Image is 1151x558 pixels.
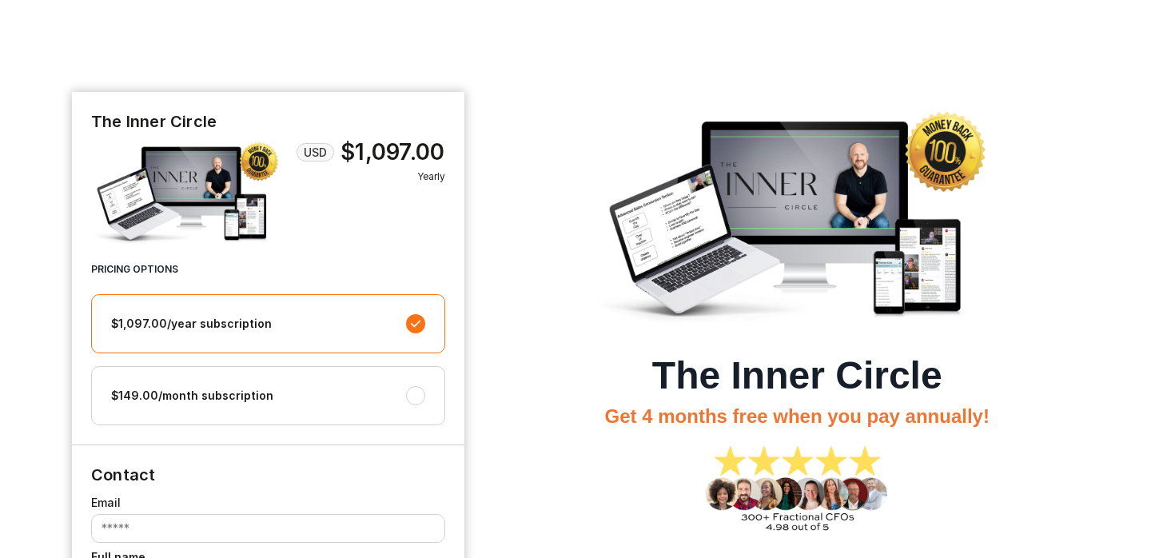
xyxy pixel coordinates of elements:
span: USD [304,145,327,161]
h1: The Inner Circle [516,353,1080,399]
span: Get 4 months free when you pay annually! [605,405,990,427]
span: Yearly [297,169,444,184]
p: $1,097.00/year subscription [111,316,276,333]
h4: The Inner Circle [91,111,445,132]
span: $1,097.00 [341,138,444,166]
h5: Pricing Options [91,263,445,275]
legend: Contact [91,445,155,485]
img: 87d2c62-f66f-6753-08f5-caa413f672e_66fe2831-b063-435f-94cd-8b5a59888c9c.png [699,435,895,545]
p: $149.00/month subscription [111,388,277,405]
